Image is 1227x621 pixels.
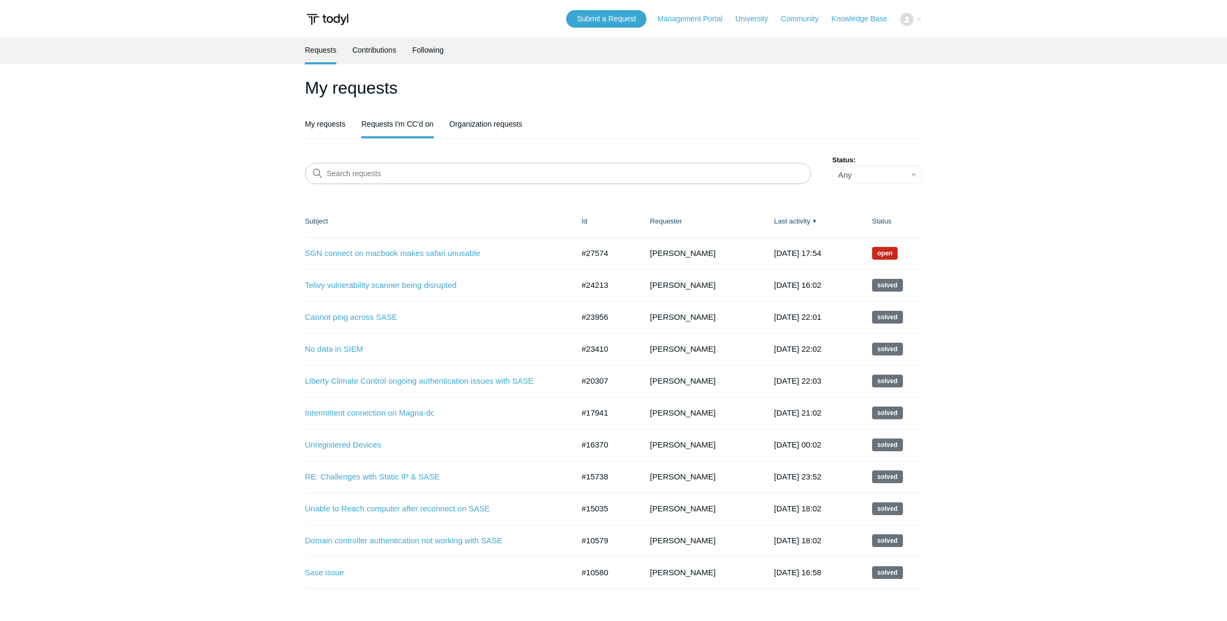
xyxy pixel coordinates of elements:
td: [PERSON_NAME] [640,557,764,589]
a: Last activity▼ [774,217,810,225]
time: 2023-05-25T16:58:41+00:00 [774,568,822,577]
td: [PERSON_NAME] [640,301,764,333]
time: 2024-04-04T00:02:21+00:00 [774,440,822,449]
td: #23410 [571,333,640,365]
a: University [735,13,778,24]
a: RE: Challenges with Static IP & SASE [305,471,558,483]
td: [PERSON_NAME] [640,237,764,269]
span: This request has been solved [872,375,903,387]
a: Unable to Reach computer after reconnect on SASE [305,503,558,515]
a: Knowledge Base [832,13,898,24]
a: Domain controller authentication not working with SASE [305,535,558,547]
a: Submit a Request [566,10,646,28]
a: Following [412,38,444,62]
td: #15738 [571,461,640,493]
span: This request has been solved [872,502,903,515]
th: Subject [305,205,571,237]
td: #10579 [571,525,640,557]
a: Contributions [352,38,396,62]
a: Unregistered Devices [305,439,558,451]
a: Community [781,13,830,24]
td: [PERSON_NAME] [640,493,764,525]
time: 2025-05-11T16:02:10+00:00 [774,280,822,289]
img: Todyl Support Center Help Center home page [305,10,350,29]
td: [PERSON_NAME] [640,461,764,493]
td: [PERSON_NAME] [640,333,764,365]
time: 2024-06-14T21:02:41+00:00 [774,408,822,417]
span: This request has been solved [872,438,903,451]
span: This request has been solved [872,343,903,355]
td: #16370 [571,429,640,461]
label: Status: [832,155,922,165]
span: This request has been solved [872,279,903,292]
span: This request has been solved [872,470,903,483]
td: [PERSON_NAME] [640,397,764,429]
a: Intermittent connection on Magna-dc [305,407,558,419]
span: We are working on a response for you [872,247,898,260]
td: #24213 [571,269,640,301]
td: #10580 [571,557,640,589]
time: 2025-04-20T22:01:56+00:00 [774,312,822,321]
a: Sase issue [305,567,558,579]
input: Search requests [305,163,811,184]
td: #23956 [571,301,640,333]
td: #15035 [571,493,640,525]
time: 2024-02-08T23:52:03+00:00 [774,472,822,481]
td: [PERSON_NAME] [640,365,764,397]
time: 2024-11-19T22:03:09+00:00 [774,376,822,385]
a: Cannot ping across SASE [305,311,558,324]
th: Status [861,205,922,237]
a: Requests I'm CC'd on [361,112,433,136]
time: 2025-08-25T17:54:34+00:00 [774,249,822,258]
a: SGN connect on macbook makes safari unusable [305,247,558,260]
td: #20307 [571,365,640,397]
time: 2025-03-25T22:02:25+00:00 [774,344,822,353]
td: [PERSON_NAME] [640,429,764,461]
a: My requests [305,112,345,136]
a: Management Portal [658,13,733,24]
td: [PERSON_NAME] [640,525,764,557]
th: Id [571,205,640,237]
a: No data in SIEM [305,343,558,355]
span: This request has been solved [872,311,903,324]
td: #17941 [571,397,640,429]
span: This request has been solved [872,534,903,547]
span: ▼ [812,217,817,225]
time: 2023-06-14T18:02:34+00:00 [774,536,822,545]
span: This request has been solved [872,407,903,419]
a: Telivy vulnerability scanner being disrupted [305,279,558,292]
h1: My requests [305,75,922,101]
a: Organization requests [450,112,523,136]
td: [PERSON_NAME] [640,269,764,301]
a: Requests [305,38,336,62]
span: This request has been solved [872,566,903,579]
td: #27574 [571,237,640,269]
a: Liberty Climate Control ongoing authentication issues with SASE [305,375,558,387]
time: 2024-01-31T18:02:37+00:00 [774,504,822,513]
th: Requester [640,205,764,237]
